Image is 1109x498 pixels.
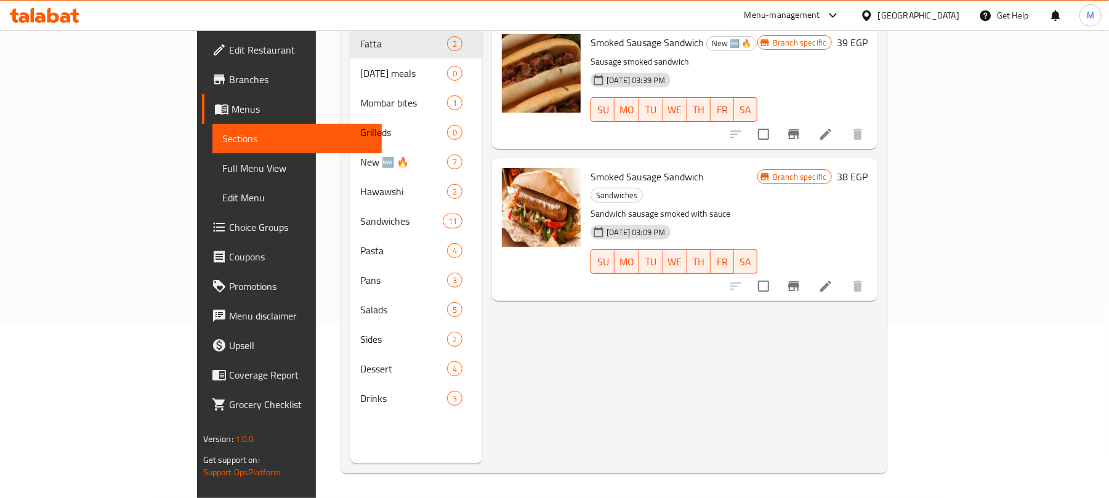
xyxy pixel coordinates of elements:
span: 4 [448,363,462,375]
a: Edit Menu [212,183,382,212]
span: Version: [203,431,233,447]
img: Smoked Sausage Sandwich [502,168,581,247]
a: Edit menu item [818,127,833,142]
div: items [447,332,462,347]
div: items [443,214,462,228]
div: New 🆕 🔥7 [350,147,482,177]
span: SA [739,253,752,271]
button: delete [843,271,873,301]
span: 1 [448,97,462,109]
span: Grilleds [360,125,447,140]
span: Full Menu View [222,161,373,175]
span: Select to update [751,273,776,299]
span: Mombar bites [360,95,447,110]
span: TH [692,253,706,271]
span: Select to update [751,121,776,147]
div: items [447,273,462,287]
span: [DATE] 03:39 PM [602,74,670,86]
div: Fatta [360,36,447,51]
span: Promotions [229,279,373,294]
span: TU [644,101,658,119]
span: Branch specific [768,171,831,183]
span: 4 [448,245,462,257]
p: Sausage smoked sandwich [591,54,757,70]
div: Hawawshi [360,184,447,199]
span: Branches [229,72,373,87]
span: Pasta [360,243,447,258]
span: FR [716,253,729,271]
span: Sections [222,131,373,146]
button: FR [711,249,734,274]
div: Hawawshi2 [350,177,482,206]
a: Branches [202,65,382,94]
button: WE [663,97,687,122]
span: 0 [448,127,462,139]
span: 11 [443,215,462,227]
span: Get support on: [203,452,260,468]
div: Mombar bites1 [350,88,482,118]
div: items [447,95,462,110]
span: Menu disclaimer [229,308,373,323]
div: Pans3 [350,265,482,295]
button: WE [663,249,687,274]
div: items [447,155,462,169]
span: New 🆕 🔥 [360,155,447,169]
div: Sides [360,332,447,347]
button: delete [843,119,873,149]
button: TU [639,249,663,274]
img: Smoked Sausage Sandwich [502,34,581,113]
div: Salads5 [350,295,482,324]
h6: 39 EGP [837,34,868,51]
div: Pans [360,273,447,287]
span: TH [692,101,706,119]
span: MO [619,253,634,271]
span: Smoked Sausage Sandwich [591,167,704,186]
div: items [447,184,462,199]
div: Grilleds0 [350,118,482,147]
button: TH [687,249,711,274]
a: Coverage Report [202,360,382,390]
span: 2 [448,334,462,345]
a: Grocery Checklist [202,390,382,419]
div: Dessert4 [350,354,482,384]
span: Coupons [229,249,373,264]
button: MO [615,97,639,122]
button: SA [734,97,757,122]
span: SU [596,101,610,119]
span: WE [668,101,682,119]
h6: 38 EGP [837,168,868,185]
span: Drinks [360,391,447,406]
a: Edit menu item [818,279,833,294]
a: Promotions [202,271,382,301]
a: Sections [212,124,382,153]
div: [GEOGRAPHIC_DATA] [878,9,959,22]
div: [DATE] meals0 [350,58,482,88]
a: Coupons [202,242,382,271]
span: Grocery Checklist [229,397,373,412]
button: Branch-specific-item [779,271,809,301]
div: items [447,243,462,258]
button: MO [615,249,639,274]
span: 2 [448,38,462,50]
span: Salads [360,302,447,317]
span: 7 [448,156,462,168]
div: Drinks3 [350,384,482,413]
a: Full Menu View [212,153,382,183]
div: Sandwiches11 [350,206,482,236]
a: Edit Restaurant [202,35,382,65]
div: items [447,36,462,51]
span: FR [716,101,729,119]
a: Menus [202,94,382,124]
div: items [447,302,462,317]
span: Sandwiches [360,214,443,228]
span: Dessert [360,361,447,376]
span: 3 [448,275,462,286]
span: TU [644,253,658,271]
button: TH [687,97,711,122]
button: SU [591,249,615,274]
span: 2 [448,186,462,198]
span: SA [739,101,752,119]
span: [DATE] 03:09 PM [602,227,670,238]
span: M [1087,9,1094,22]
